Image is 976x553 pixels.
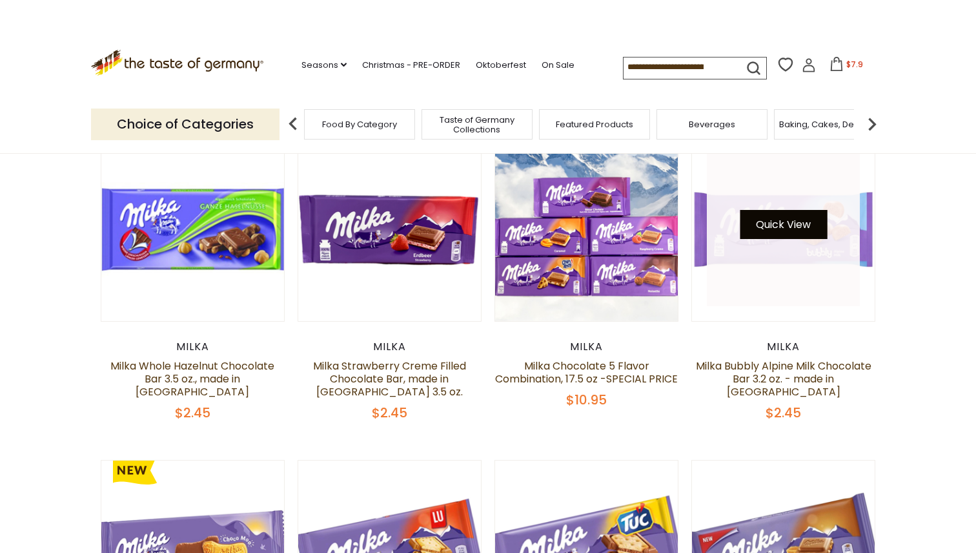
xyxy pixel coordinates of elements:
img: previous arrow [280,111,306,137]
div: Milka [101,340,285,353]
a: Milka Bubbly Alpine Milk Chocolate Bar 3.2 oz. - made in [GEOGRAPHIC_DATA] [696,359,871,399]
span: $7.9 [846,59,863,70]
a: On Sale [542,58,574,72]
a: Taste of Germany Collections [425,115,529,134]
p: Choice of Categories [91,109,280,140]
a: Beverages [689,120,735,129]
a: Featured Products [556,120,633,129]
a: Milka Chocolate 5 Flavor Combination, 17.5 oz -SPECIAL PRICE [495,359,678,386]
img: Milka [495,138,678,321]
span: $2.45 [175,404,210,422]
span: $2.45 [372,404,407,422]
img: Milka [298,138,481,321]
span: $2.45 [766,404,801,422]
a: Oktoberfest [476,58,526,72]
img: Milka [101,138,284,321]
button: Quick View [740,210,827,239]
div: Milka [494,340,678,353]
img: next arrow [859,111,885,137]
div: Milka [691,340,875,353]
span: $10.95 [566,391,607,409]
a: Milka Strawberry Creme Filled Chocolate Bar, made in [GEOGRAPHIC_DATA] 3.5 oz. [313,359,466,399]
a: Baking, Cakes, Desserts [779,120,879,129]
a: Food By Category [322,120,397,129]
button: $7.9 [818,57,873,76]
a: Milka Whole Hazelnut Chocolate Bar 3.5 oz., made in [GEOGRAPHIC_DATA] [110,359,274,399]
div: Milka [298,340,482,353]
a: Christmas - PRE-ORDER [362,58,460,72]
img: Milka [692,138,875,321]
a: Seasons [301,58,347,72]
